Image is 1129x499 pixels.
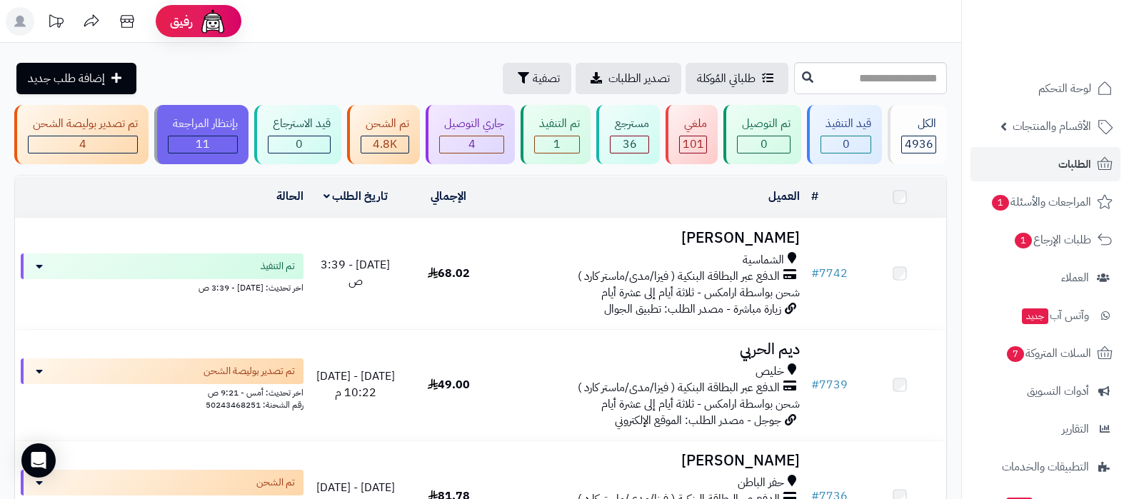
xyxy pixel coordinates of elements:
[604,301,781,318] span: زيارة مباشرة - مصدر الطلب: تطبيق الجوال
[28,70,105,87] span: إضافة طلب جديد
[256,475,295,490] span: تم الشحن
[901,116,936,132] div: الكل
[503,63,571,94] button: تصفية
[970,185,1120,219] a: المراجعات والأسئلة1
[738,136,790,153] div: 0
[970,71,1120,106] a: لوحة التحكم
[663,105,721,164] a: ملغي 101
[170,13,193,30] span: رفيق
[16,63,136,94] a: إضافة طلب جديد
[468,136,476,153] span: 4
[276,188,303,205] a: الحالة
[610,116,649,132] div: مسترجع
[811,376,848,393] a: #7739
[431,188,466,205] a: الإجمالي
[608,70,670,87] span: تصدير الطلبات
[28,116,138,132] div: تم تصدير بوليصة الشحن
[533,70,560,87] span: تصفية
[623,136,637,153] span: 36
[321,256,390,290] span: [DATE] - 3:39 ص
[1014,232,1033,249] span: 1
[251,105,344,164] a: قيد الاسترجاع 0
[1002,457,1089,477] span: التطبيقات والخدمات
[683,136,704,153] span: 101
[578,268,780,285] span: الدفع عبر البطاقة البنكية ( فيزا/مدى/ماستر كارد )
[21,443,56,478] div: Open Intercom Messenger
[269,136,330,153] div: 0
[811,376,819,393] span: #
[535,136,579,153] div: 1
[743,252,784,268] span: الشماسية
[199,7,227,36] img: ai-face.png
[991,194,1010,211] span: 1
[423,105,518,164] a: جاري التوصيل 4
[970,336,1120,371] a: السلات المتروكة7
[990,192,1091,212] span: المراجعات والأسئلة
[361,116,409,132] div: تم الشحن
[373,136,397,153] span: 4.8K
[843,136,850,153] span: 0
[905,136,933,153] span: 4936
[151,105,251,164] a: بإنتظار المراجعة 11
[428,376,470,393] span: 49.00
[761,136,768,153] span: 0
[686,63,788,94] a: طلباتي المُوكلة
[811,265,819,282] span: #
[578,380,780,396] span: الدفع عبر البطاقة البنكية ( فيزا/مدى/ماستر كارد )
[821,116,871,132] div: قيد التنفيذ
[21,384,303,399] div: اخر تحديث: أمس - 9:21 ص
[593,105,663,164] a: مسترجع 36
[970,261,1120,295] a: العملاء
[316,368,395,401] span: [DATE] - [DATE] 10:22 م
[811,188,818,205] a: #
[576,63,681,94] a: تصدير الطلبات
[534,116,580,132] div: تم التنفيذ
[697,70,756,87] span: طلباتي المُوكلة
[768,188,800,205] a: العميل
[296,136,303,153] span: 0
[518,105,593,164] a: تم التنفيذ 1
[1013,116,1091,136] span: الأقسام والمنتجات
[811,265,848,282] a: #7742
[501,453,799,469] h3: [PERSON_NAME]
[323,188,388,205] a: تاريخ الطلب
[1006,346,1025,363] span: 7
[601,284,800,301] span: شحن بواسطة ارامكس - ثلاثة أيام إلى عشرة أيام
[738,475,784,491] span: حفر الباطن
[440,136,503,153] div: 4
[821,136,870,153] div: 0
[885,105,950,164] a: الكل4936
[204,364,295,378] span: تم تصدير بوليصة الشحن
[428,265,470,282] span: 68.02
[1022,308,1048,324] span: جديد
[1058,154,1091,174] span: الطلبات
[611,136,648,153] div: 36
[38,7,74,39] a: تحديثات المنصة
[1027,381,1089,401] span: أدوات التسويق
[970,223,1120,257] a: طلبات الإرجاع1
[501,230,799,246] h3: [PERSON_NAME]
[970,412,1120,446] a: التقارير
[1062,419,1089,439] span: التقارير
[261,259,295,273] span: تم التنفيذ
[1032,11,1115,41] img: logo-2.png
[169,136,237,153] div: 11
[553,136,561,153] span: 1
[737,116,791,132] div: تم التوصيل
[361,136,408,153] div: 4778
[721,105,804,164] a: تم التوصيل 0
[206,398,303,411] span: رقم الشحنة: 50243468251
[679,116,707,132] div: ملغي
[615,412,781,429] span: جوجل - مصدر الطلب: الموقع الإلكتروني
[680,136,706,153] div: 101
[1061,268,1089,288] span: العملاء
[196,136,210,153] span: 11
[1005,343,1091,363] span: السلات المتروكة
[970,374,1120,408] a: أدوات التسويق
[1038,79,1091,99] span: لوحة التحكم
[601,395,800,413] span: شحن بواسطة ارامكس - ثلاثة أيام إلى عشرة أيام
[21,279,303,294] div: اخر تحديث: [DATE] - 3:39 ص
[804,105,885,164] a: قيد التنفيذ 0
[11,105,151,164] a: تم تصدير بوليصة الشحن 4
[29,136,137,153] div: 4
